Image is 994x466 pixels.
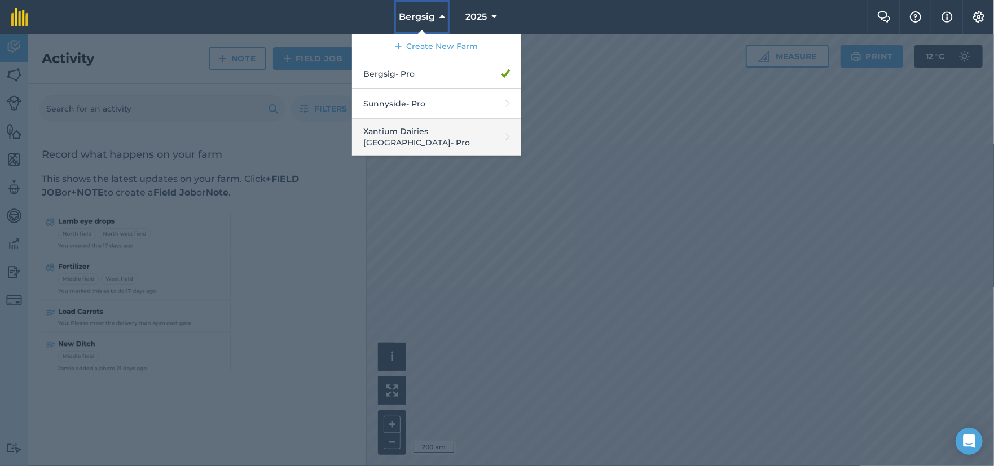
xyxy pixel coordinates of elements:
img: svg+xml;base64,PHN2ZyB4bWxucz0iaHR0cDovL3d3dy53My5vcmcvMjAwMC9zdmciIHdpZHRoPSIxNyIgaGVpZ2h0PSIxNy... [942,10,953,24]
span: Bergsig [399,10,435,24]
a: Sunnyside- Pro [352,89,521,119]
a: Create New Farm [352,34,521,59]
img: A question mark icon [909,11,922,23]
img: fieldmargin Logo [11,8,28,26]
span: 2025 [465,10,487,24]
a: Bergsig- Pro [352,59,521,89]
div: Open Intercom Messenger [956,428,983,455]
a: Xantium Dairies [GEOGRAPHIC_DATA]- Pro [352,119,521,156]
img: A cog icon [972,11,986,23]
img: Two speech bubbles overlapping with the left bubble in the forefront [877,11,891,23]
